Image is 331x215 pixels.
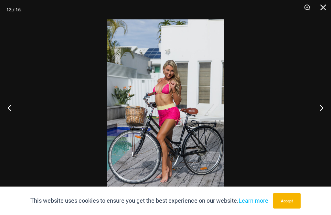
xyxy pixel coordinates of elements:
button: Next [307,91,331,124]
img: Bubble Mesh Highlight Pink 309 Top 5404 Skirt 05 [107,19,224,196]
p: This website uses cookies to ensure you get the best experience on our website. [30,196,268,206]
a: Learn more [239,197,268,204]
button: Accept [273,193,301,209]
div: 13 / 16 [6,5,21,15]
